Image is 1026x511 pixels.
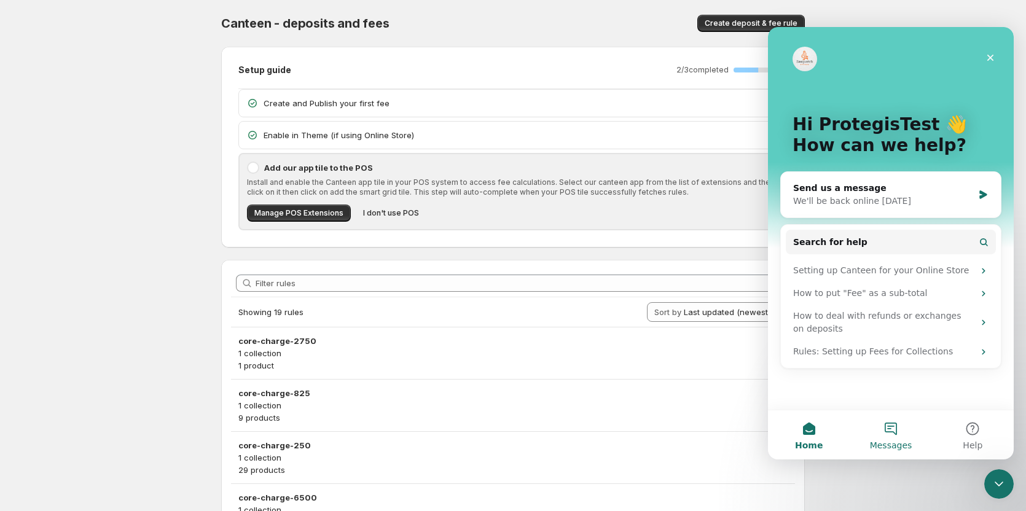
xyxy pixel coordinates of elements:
[264,129,780,141] p: Enable in Theme (if using Online Store)
[238,307,303,317] span: Showing 19 rules
[264,162,779,174] p: Add our app tile to the POS
[356,205,426,222] button: I don't use POS
[238,451,788,464] p: 1 collection
[238,412,788,424] p: 9 products
[238,387,788,399] h3: core-charge-825
[238,491,788,504] h3: core-charge-6500
[238,359,788,372] p: 1 product
[221,16,390,31] span: Canteen - deposits and fees
[247,205,351,222] button: Manage POS Extensions
[238,335,788,347] h3: core-charge-2750
[238,464,788,476] p: 29 products
[254,208,343,218] span: Manage POS Extensions
[705,18,797,28] span: Create deposit & fee rule
[238,399,788,412] p: 1 collection
[238,347,788,359] p: 1 collection
[256,275,790,292] input: Filter rules
[238,64,291,76] h2: Setup guide
[697,15,805,32] button: Create deposit & fee rule
[984,469,1014,499] iframe: Intercom live chat
[768,27,1014,459] iframe: Intercom live chat
[238,439,788,451] h3: core-charge-250
[363,208,419,218] span: I don't use POS
[247,177,779,197] p: Install and enable the Canteen app tile in your POS system to access fee calculations. Select our...
[676,65,729,75] p: 2 / 3 completed
[264,97,780,109] p: Create and Publish your first fee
